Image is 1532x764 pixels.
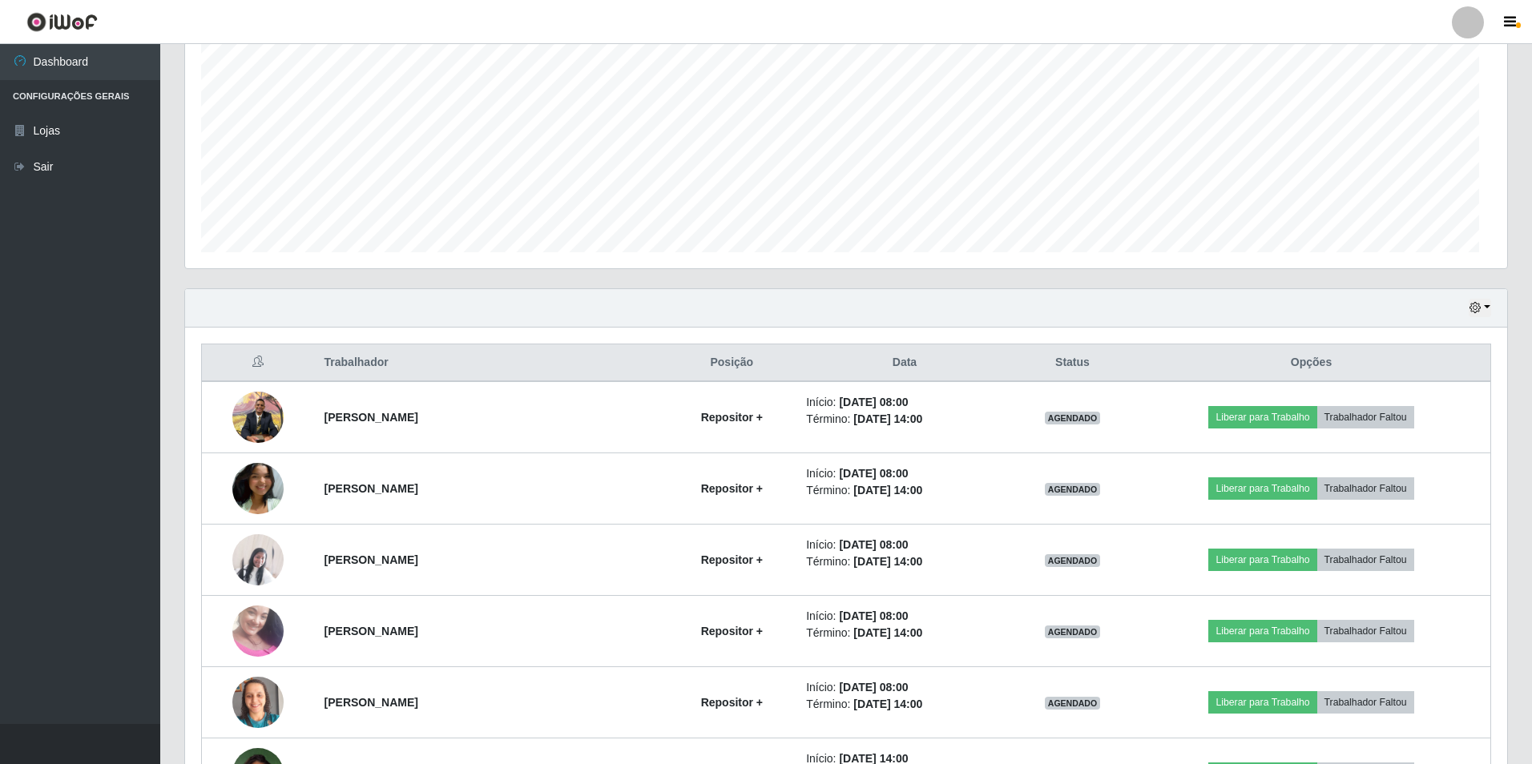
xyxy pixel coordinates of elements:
[232,657,284,748] img: 1755715203050.jpeg
[806,553,1003,570] li: Término:
[806,465,1003,482] li: Início:
[806,679,1003,696] li: Início:
[701,482,763,495] strong: Repositor +
[1045,697,1101,710] span: AGENDADO
[1045,625,1101,638] span: AGENDADO
[325,625,418,637] strong: [PERSON_NAME]
[26,12,98,32] img: CoreUI Logo
[1208,549,1316,571] button: Liberar para Trabalho
[1317,549,1414,571] button: Trabalhador Faltou
[853,484,922,497] time: [DATE] 14:00
[1208,691,1316,714] button: Liberar para Trabalho
[796,344,1013,382] th: Data
[806,608,1003,625] li: Início:
[839,396,908,408] time: [DATE] 08:00
[1317,620,1414,642] button: Trabalhador Faltou
[806,537,1003,553] li: Início:
[1208,406,1316,428] button: Liberar para Trabalho
[1013,344,1132,382] th: Status
[806,482,1003,499] li: Término:
[325,482,418,495] strong: [PERSON_NAME]
[232,534,284,585] img: 1751480704015.jpeg
[701,625,763,637] strong: Repositor +
[839,609,908,622] time: [DATE] 08:00
[806,394,1003,411] li: Início:
[1317,477,1414,500] button: Trabalhador Faltou
[701,696,763,709] strong: Repositor +
[806,625,1003,641] li: Término:
[1132,344,1490,382] th: Opções
[325,553,418,566] strong: [PERSON_NAME]
[806,696,1003,713] li: Término:
[853,555,922,568] time: [DATE] 14:00
[1317,691,1414,714] button: Trabalhador Faltou
[806,411,1003,428] li: Término:
[853,412,922,425] time: [DATE] 14:00
[701,553,763,566] strong: Repositor +
[1045,483,1101,496] span: AGENDADO
[853,698,922,710] time: [DATE] 14:00
[1045,554,1101,567] span: AGENDADO
[1208,477,1316,500] button: Liberar para Trabalho
[232,585,284,677] img: 1753110543973.jpeg
[839,681,908,694] time: [DATE] 08:00
[701,411,763,424] strong: Repositor +
[232,383,284,451] img: 1748464437090.jpeg
[853,626,922,639] time: [DATE] 14:00
[315,344,667,382] th: Trabalhador
[839,467,908,480] time: [DATE] 08:00
[325,411,418,424] strong: [PERSON_NAME]
[232,463,284,514] img: 1748893020398.jpeg
[839,538,908,551] time: [DATE] 08:00
[667,344,797,382] th: Posição
[1045,412,1101,424] span: AGENDADO
[1208,620,1316,642] button: Liberar para Trabalho
[1317,406,1414,428] button: Trabalhador Faltou
[325,696,418,709] strong: [PERSON_NAME]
